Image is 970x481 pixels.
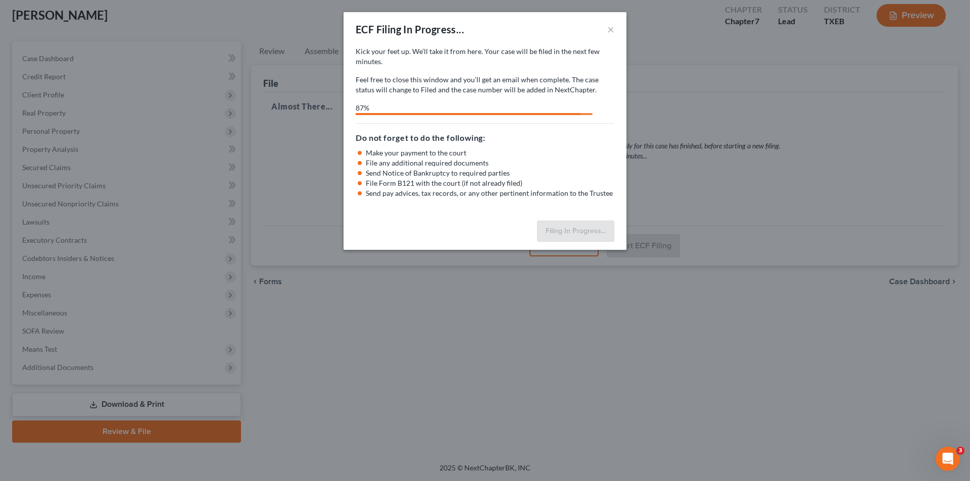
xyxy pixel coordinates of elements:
[366,168,614,178] li: Send Notice of Bankruptcy to required parties
[537,221,614,242] button: Filing In Progress...
[356,132,614,144] h5: Do not forget to do the following:
[956,447,964,455] span: 3
[936,447,960,471] iframe: Intercom live chat
[607,23,614,35] button: ×
[366,188,614,198] li: Send pay advices, tax records, or any other pertinent information to the Trustee
[366,158,614,168] li: File any additional required documents
[366,148,614,158] li: Make your payment to the court
[356,22,464,36] div: ECF Filing In Progress...
[356,46,614,67] p: Kick your feet up. We’ll take it from here. Your case will be filed in the next few minutes.
[366,178,614,188] li: File Form B121 with the court (if not already filed)
[356,103,580,113] div: 87%
[356,75,614,95] p: Feel free to close this window and you’ll get an email when complete. The case status will change...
